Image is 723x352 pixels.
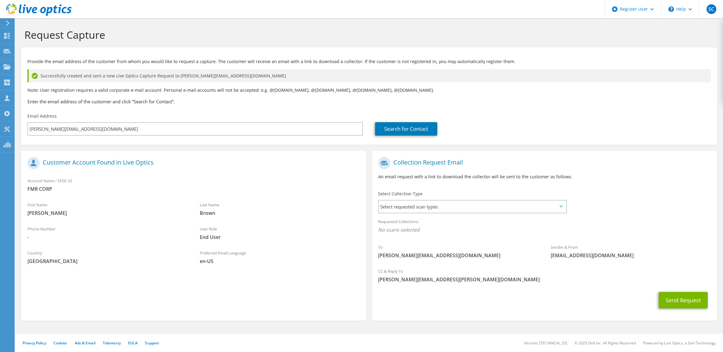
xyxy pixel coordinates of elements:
[574,340,636,346] li: © 2025 Dell Inc. All Rights Reserved
[379,201,566,213] span: Select requested scan types
[545,241,717,262] div: Sender & From
[24,28,711,41] h1: Request Capture
[372,265,717,286] div: CC & Reply To
[27,98,711,105] h3: Enter the email address of the customer and click “Search for Contact”.
[194,198,366,219] div: Last Name
[27,210,188,216] span: [PERSON_NAME]
[21,247,194,268] div: Country
[524,340,567,346] li: Version: [TECHNICAL_ID]
[27,157,357,169] h1: Customer Account Found in Live Optics
[375,122,437,136] a: Search for Contact
[27,186,360,192] span: FMR CORP
[53,340,67,346] a: Cookies
[194,222,366,244] div: User Role
[41,73,286,79] span: Successfully created and sent a new Live Optics Capture Request to [PERSON_NAME][EMAIL_ADDRESS][D...
[378,173,710,180] p: An email request with a link to download the collector will be sent to the customer as follows.
[21,222,194,244] div: Phone Number
[372,241,544,262] div: To
[378,252,538,259] span: [PERSON_NAME][EMAIL_ADDRESS][DOMAIN_NAME]
[27,113,57,119] label: Email Address
[23,340,46,346] a: Privacy Policy
[378,191,423,197] label: Select Collection Type
[200,258,360,265] span: en-US
[27,234,188,240] span: -
[200,234,360,240] span: End User
[27,58,711,65] p: Provide the email address of the customer from whom you would like to request a capture. The cust...
[372,215,717,238] div: Requested Collections
[378,226,710,233] span: No scans selected
[378,157,707,169] h1: Collection Request Email
[668,6,674,12] svg: \n
[200,210,360,216] span: Brown
[643,340,716,346] li: Powered by Live Optics, a Dell Technology
[75,340,95,346] a: Ads & Email
[27,258,188,265] span: [GEOGRAPHIC_DATA]
[21,198,194,219] div: First Name
[551,252,711,259] span: [EMAIL_ADDRESS][DOMAIN_NAME]
[707,4,716,14] span: SC
[378,276,710,283] span: [PERSON_NAME][EMAIL_ADDRESS][PERSON_NAME][DOMAIN_NAME]
[21,174,366,195] div: Account Name / SFDC ID
[145,340,159,346] a: Support
[659,292,708,308] button: Send Request
[128,340,138,346] a: EULA
[103,340,121,346] a: Telemetry
[194,247,366,268] div: Preferred Email Language
[27,87,711,94] p: Note: User registration requires a valid corporate e-mail account. Personal e-mail accounts will ...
